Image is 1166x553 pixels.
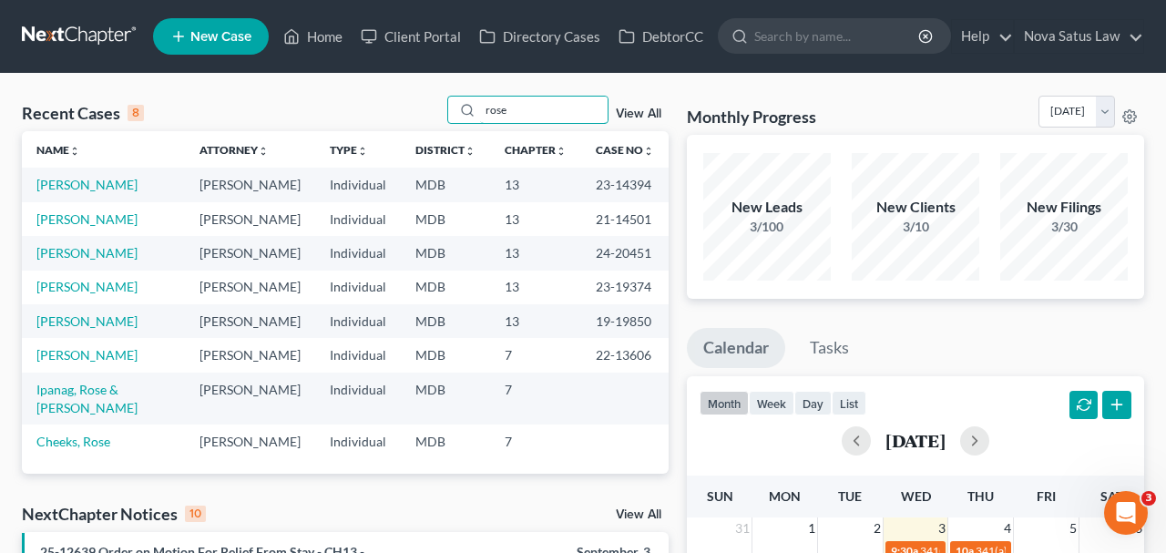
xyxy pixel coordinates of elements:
[1104,491,1148,535] iframe: Intercom live chat
[36,347,138,363] a: [PERSON_NAME]
[315,304,401,338] td: Individual
[36,211,138,227] a: [PERSON_NAME]
[707,488,733,504] span: Sun
[490,202,581,236] td: 13
[616,508,661,521] a: View All
[36,245,138,261] a: [PERSON_NAME]
[581,202,669,236] td: 21-14501
[22,102,144,124] div: Recent Cases
[1015,20,1143,53] a: Nova Satus Law
[1000,197,1128,218] div: New Filings
[36,143,80,157] a: Nameunfold_more
[36,279,138,294] a: [PERSON_NAME]
[1068,517,1079,539] span: 5
[185,202,315,236] td: [PERSON_NAME]
[315,373,401,425] td: Individual
[401,236,490,270] td: MDB
[185,236,315,270] td: [PERSON_NAME]
[556,146,567,157] i: unfold_more
[357,146,368,157] i: unfold_more
[581,338,669,372] td: 22-13606
[806,517,817,539] span: 1
[1141,491,1156,506] span: 3
[852,197,979,218] div: New Clients
[793,328,865,368] a: Tasks
[22,503,206,525] div: NextChapter Notices
[703,218,831,236] div: 3/100
[69,146,80,157] i: unfold_more
[128,105,144,121] div: 8
[1037,488,1056,504] span: Fri
[36,313,138,329] a: [PERSON_NAME]
[596,143,654,157] a: Case Nounfold_more
[490,304,581,338] td: 13
[36,382,138,415] a: Ipanag, Rose & [PERSON_NAME]
[490,373,581,425] td: 7
[1002,517,1013,539] span: 4
[199,143,269,157] a: Attorneyunfold_more
[885,431,946,450] h2: [DATE]
[581,236,669,270] td: 24-20451
[185,373,315,425] td: [PERSON_NAME]
[315,202,401,236] td: Individual
[401,425,490,458] td: MDB
[505,143,567,157] a: Chapterunfold_more
[465,146,476,157] i: unfold_more
[274,20,352,53] a: Home
[401,304,490,338] td: MDB
[581,168,669,201] td: 23-14394
[352,20,470,53] a: Client Portal
[643,146,654,157] i: unfold_more
[36,177,138,192] a: [PERSON_NAME]
[315,236,401,270] td: Individual
[952,20,1013,53] a: Help
[490,425,581,458] td: 7
[733,517,752,539] span: 31
[581,304,669,338] td: 19-19850
[330,143,368,157] a: Typeunfold_more
[185,506,206,522] div: 10
[687,328,785,368] a: Calendar
[401,271,490,304] td: MDB
[415,143,476,157] a: Districtunfold_more
[872,517,883,539] span: 2
[190,30,251,44] span: New Case
[401,338,490,372] td: MDB
[700,391,749,415] button: month
[258,146,269,157] i: unfold_more
[401,373,490,425] td: MDB
[185,168,315,201] td: [PERSON_NAME]
[490,168,581,201] td: 13
[749,391,794,415] button: week
[480,97,608,123] input: Search by name...
[185,425,315,458] td: [PERSON_NAME]
[490,338,581,372] td: 7
[185,304,315,338] td: [PERSON_NAME]
[581,271,669,304] td: 23-19374
[794,391,832,415] button: day
[490,271,581,304] td: 13
[616,108,661,120] a: View All
[936,517,947,539] span: 3
[1100,488,1123,504] span: Sat
[967,488,994,504] span: Thu
[470,20,609,53] a: Directory Cases
[838,488,862,504] span: Tue
[754,19,921,53] input: Search by name...
[490,236,581,270] td: 13
[687,106,816,128] h3: Monthly Progress
[769,488,801,504] span: Mon
[315,271,401,304] td: Individual
[401,168,490,201] td: MDB
[401,202,490,236] td: MDB
[852,218,979,236] div: 3/10
[315,168,401,201] td: Individual
[315,338,401,372] td: Individual
[832,391,866,415] button: list
[185,271,315,304] td: [PERSON_NAME]
[315,425,401,458] td: Individual
[1000,218,1128,236] div: 3/30
[36,434,110,449] a: Cheeks, Rose
[901,488,931,504] span: Wed
[185,338,315,372] td: [PERSON_NAME]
